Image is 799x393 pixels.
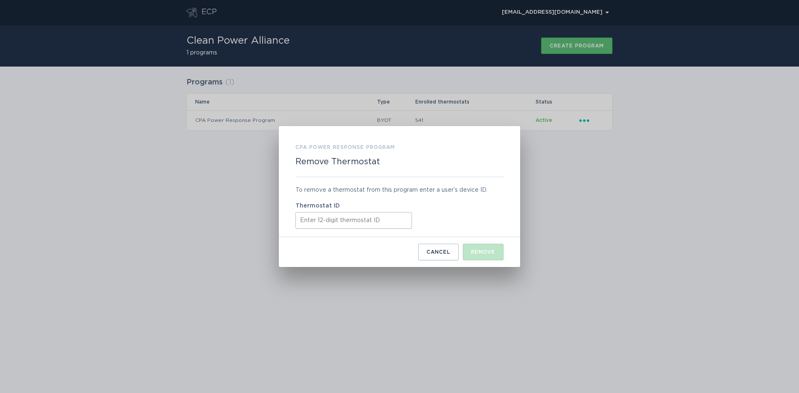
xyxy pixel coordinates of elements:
[295,203,504,209] label: Thermostat ID
[295,143,395,152] h3: CPA Power Response Program
[279,126,520,267] div: Remove Thermostat
[295,157,380,167] h2: Remove Thermostat
[295,185,504,195] div: To remove a thermostat from this program enter a user’s device ID.
[471,250,495,255] div: Remove
[427,250,450,255] div: Cancel
[418,244,459,260] button: Cancel
[295,212,412,229] input: Thermostat ID
[463,244,504,260] button: Remove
